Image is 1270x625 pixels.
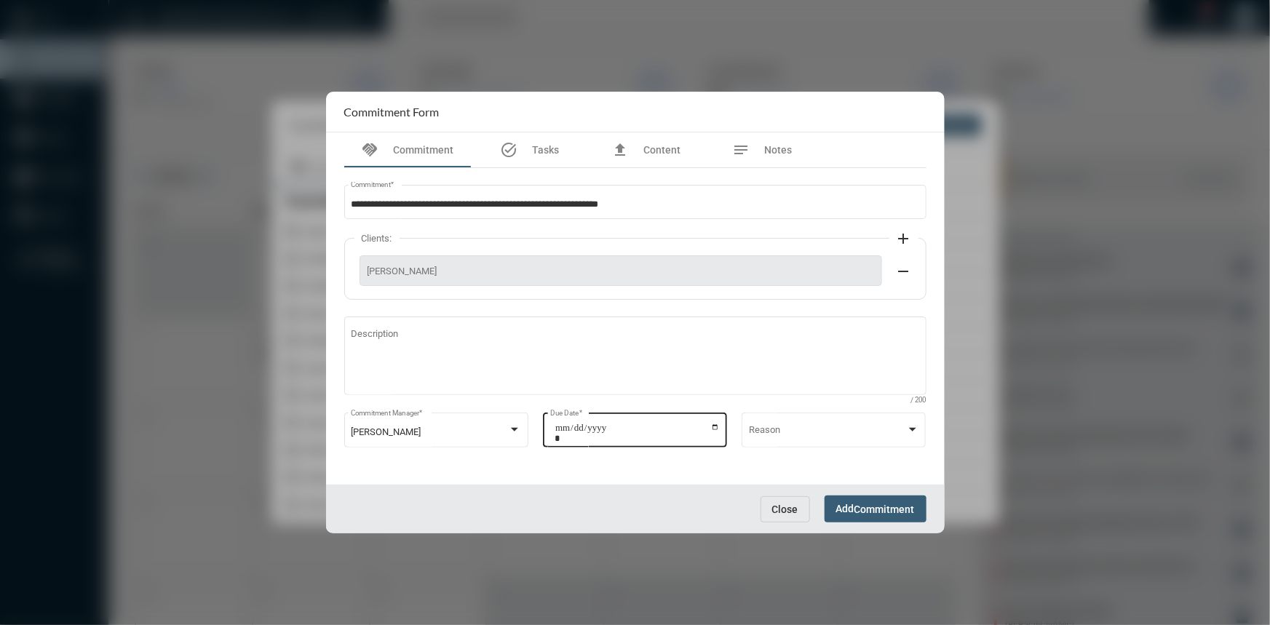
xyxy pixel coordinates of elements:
button: AddCommitment [825,495,926,522]
label: Clients: [354,233,400,244]
span: Commitment [854,503,915,515]
mat-icon: notes [733,141,750,159]
span: Commitment [394,144,454,156]
span: Content [643,144,680,156]
span: Tasks [532,144,559,156]
span: Add [836,503,915,514]
mat-icon: remove [895,263,913,280]
h2: Commitment Form [344,105,440,119]
mat-icon: task_alt [500,141,517,159]
span: Notes [765,144,793,156]
mat-icon: handshake [362,141,379,159]
button: Close [761,496,810,522]
span: Close [772,503,798,515]
mat-icon: add [895,230,913,247]
mat-icon: file_upload [611,141,629,159]
mat-hint: / 200 [911,397,926,405]
span: [PERSON_NAME] [368,266,874,276]
span: [PERSON_NAME] [351,426,421,437]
